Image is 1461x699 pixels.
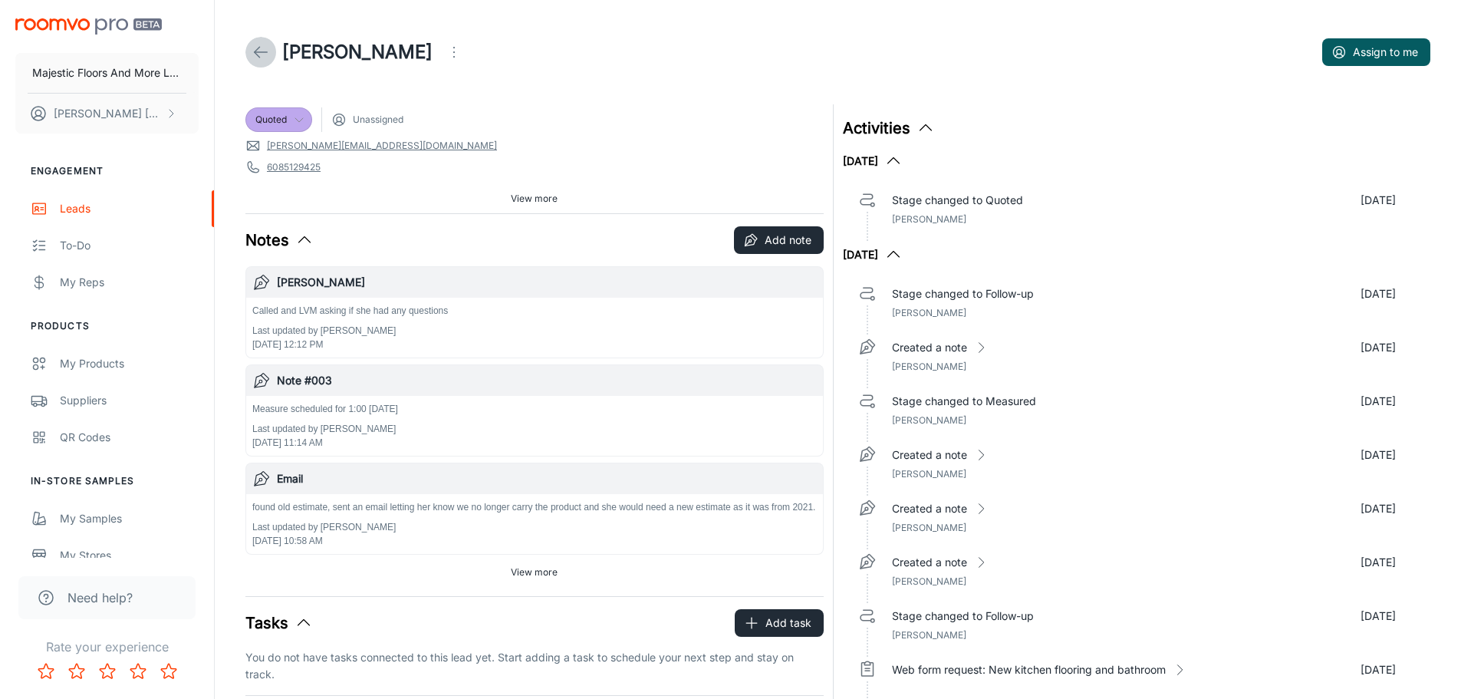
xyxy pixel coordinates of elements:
[60,510,199,527] div: My Samples
[246,365,823,456] button: Note #003Measure scheduled for 1:00 [DATE]Last updated by [PERSON_NAME][DATE] 11:14 AM
[267,160,321,174] a: 6085129425
[892,339,967,356] p: Created a note
[892,393,1036,410] p: Stage changed to Measured
[843,152,903,170] button: [DATE]
[245,612,313,635] button: Tasks
[892,285,1034,302] p: Stage changed to Follow-up
[1361,339,1396,356] p: [DATE]
[843,246,903,264] button: [DATE]
[505,561,564,584] button: View more
[246,267,823,358] button: [PERSON_NAME]Called and LVM asking if she had any questionsLast updated by [PERSON_NAME][DATE] 12...
[843,117,935,140] button: Activities
[1361,393,1396,410] p: [DATE]
[1361,608,1396,625] p: [DATE]
[892,500,967,517] p: Created a note
[353,113,403,127] span: Unassigned
[32,64,182,81] p: Majestic Floors And More LLC
[439,37,469,68] button: Open menu
[252,304,448,318] p: Called and LVM asking if she had any questions
[15,94,199,134] button: [PERSON_NAME] [PERSON_NAME]
[277,372,817,389] h6: Note #003
[252,534,815,548] p: [DATE] 10:58 AM
[252,500,815,514] p: found old estimate, sent an email letting her know we no longer carry the product and she would n...
[252,338,448,351] p: [DATE] 12:12 PM
[61,656,92,687] button: Rate 2 star
[892,629,966,641] span: [PERSON_NAME]
[123,656,153,687] button: Rate 4 star
[60,392,199,409] div: Suppliers
[252,520,815,534] p: Last updated by [PERSON_NAME]
[252,402,398,416] p: Measure scheduled for 1:00 [DATE]
[1361,661,1396,678] p: [DATE]
[892,447,967,463] p: Created a note
[15,18,162,35] img: Roomvo PRO Beta
[252,324,448,338] p: Last updated by [PERSON_NAME]
[892,361,966,372] span: [PERSON_NAME]
[1322,38,1430,66] button: Assign to me
[12,638,202,656] p: Rate your experience
[734,226,824,254] button: Add note
[15,53,199,93] button: Majestic Floors And More LLC
[31,656,61,687] button: Rate 1 star
[892,213,966,225] span: [PERSON_NAME]
[892,661,1166,678] p: Web form request: New kitchen flooring and bathroom
[505,187,564,210] button: View more
[60,355,199,372] div: My Products
[60,200,199,217] div: Leads
[1361,554,1396,571] p: [DATE]
[1361,285,1396,302] p: [DATE]
[255,113,287,127] span: Quoted
[245,649,824,683] p: You do not have tasks connected to this lead yet. Start adding a task to schedule your next step ...
[511,565,558,579] span: View more
[892,522,966,533] span: [PERSON_NAME]
[92,656,123,687] button: Rate 3 star
[252,436,398,450] p: [DATE] 11:14 AM
[277,274,817,291] h6: [PERSON_NAME]
[892,192,1023,209] p: Stage changed to Quoted
[67,589,133,607] span: Need help?
[277,470,817,487] h6: Email
[892,414,966,426] span: [PERSON_NAME]
[282,38,433,66] h1: [PERSON_NAME]
[1361,192,1396,209] p: [DATE]
[245,107,312,132] div: Quoted
[246,463,823,554] button: Emailfound old estimate, sent an email letting her know we no longer carry the product and she wo...
[892,307,966,318] span: [PERSON_NAME]
[60,547,199,564] div: My Stores
[892,608,1034,625] p: Stage changed to Follow-up
[245,229,314,252] button: Notes
[1361,447,1396,463] p: [DATE]
[267,139,497,153] a: [PERSON_NAME][EMAIL_ADDRESS][DOMAIN_NAME]
[60,274,199,291] div: My Reps
[252,422,398,436] p: Last updated by [PERSON_NAME]
[892,554,967,571] p: Created a note
[54,105,162,122] p: [PERSON_NAME] [PERSON_NAME]
[1361,500,1396,517] p: [DATE]
[892,575,966,587] span: [PERSON_NAME]
[892,468,966,480] span: [PERSON_NAME]
[60,237,199,254] div: To-do
[735,609,824,637] button: Add task
[511,192,558,206] span: View more
[153,656,184,687] button: Rate 5 star
[60,429,199,446] div: QR Codes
